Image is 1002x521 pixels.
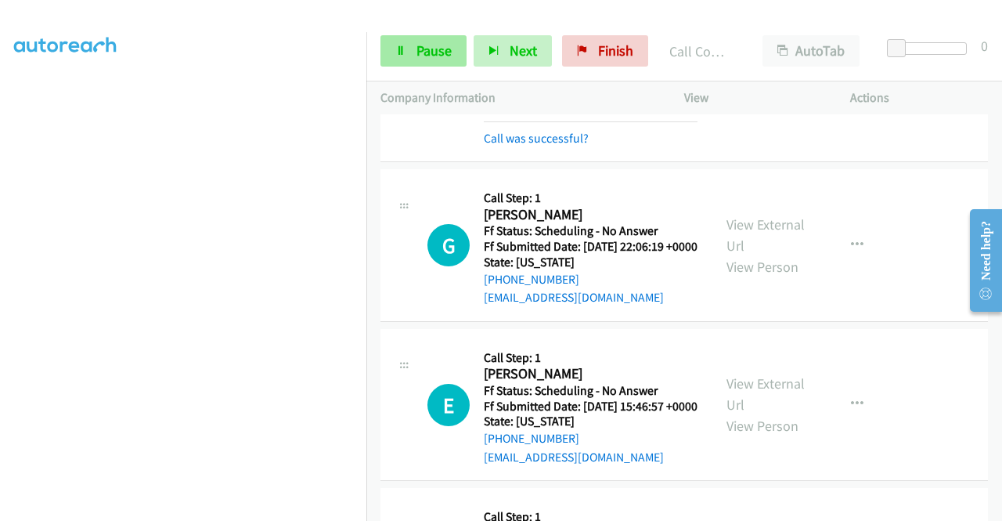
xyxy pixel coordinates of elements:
[957,198,1002,323] iframe: Resource Center
[427,224,470,266] div: The call is yet to be attempted
[684,89,822,107] p: View
[484,239,697,255] h5: Ff Submitted Date: [DATE] 22:06:19 +0000
[380,89,656,107] p: Company Information
[474,35,552,67] button: Next
[726,374,805,414] a: View External Url
[484,223,697,239] h5: Ff Status: Scheduling - No Answer
[484,290,664,305] a: [EMAIL_ADDRESS][DOMAIN_NAME]
[484,383,697,399] h5: Ff Status: Scheduling - No Answer
[484,190,697,206] h5: Call Step: 1
[484,272,579,287] a: [PHONE_NUMBER]
[427,384,470,426] div: The call is yet to be attempted
[850,89,988,107] p: Actions
[484,350,697,366] h5: Call Step: 1
[669,41,734,62] p: Call Completed
[726,215,805,255] a: View External Url
[484,431,579,446] a: [PHONE_NUMBER]
[726,417,798,435] a: View Person
[981,35,988,56] div: 0
[598,42,633,60] span: Finish
[484,206,693,224] h2: [PERSON_NAME]
[484,450,664,465] a: [EMAIL_ADDRESS][DOMAIN_NAME]
[510,42,537,60] span: Next
[484,365,697,383] h2: [PERSON_NAME]
[484,255,697,270] h5: State: [US_STATE]
[484,414,697,429] h5: State: [US_STATE]
[427,384,470,426] h1: E
[762,35,860,67] button: AutoTab
[380,35,467,67] a: Pause
[427,224,470,266] h1: G
[726,258,798,276] a: View Person
[484,399,697,414] h5: Ff Submitted Date: [DATE] 15:46:57 +0000
[484,131,589,146] a: Call was successful?
[562,35,648,67] a: Finish
[416,42,452,60] span: Pause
